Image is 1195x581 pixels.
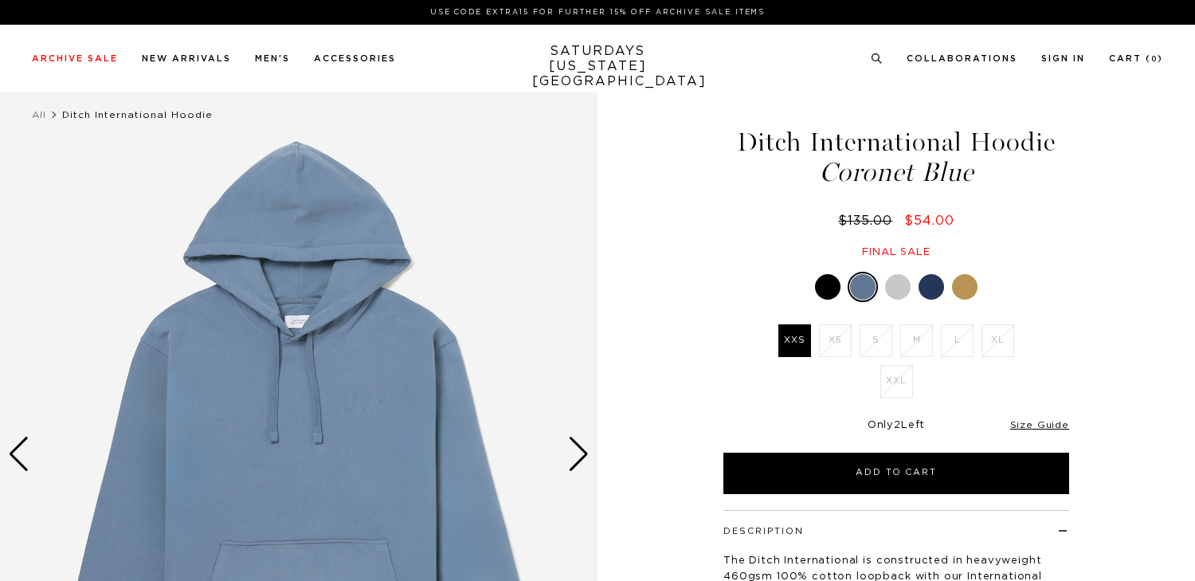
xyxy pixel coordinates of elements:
span: Coronet Blue [721,159,1072,186]
a: SATURDAYS[US_STATE][GEOGRAPHIC_DATA] [532,44,664,89]
a: New Arrivals [142,54,231,63]
div: Final sale [721,245,1072,259]
a: Cart (0) [1109,54,1163,63]
a: Men's [255,54,290,63]
a: All [32,110,46,120]
button: Add to Cart [723,453,1069,494]
h1: Ditch International Hoodie [721,129,1072,186]
span: $54.00 [904,214,954,227]
a: Accessories [314,54,396,63]
div: Only Left [723,419,1069,433]
small: 0 [1151,56,1158,63]
button: Description [723,527,804,536]
del: $135.00 [838,214,899,227]
a: Archive Sale [32,54,118,63]
a: Size Guide [1010,420,1069,430]
a: Sign In [1041,54,1085,63]
a: Collaborations [907,54,1017,63]
div: Next slide [568,437,590,472]
p: Use Code EXTRA15 for Further 15% Off Archive Sale Items [38,6,1157,18]
span: Ditch International Hoodie [62,110,213,120]
div: Previous slide [8,437,29,472]
span: 2 [894,420,901,430]
label: XXS [778,324,811,357]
